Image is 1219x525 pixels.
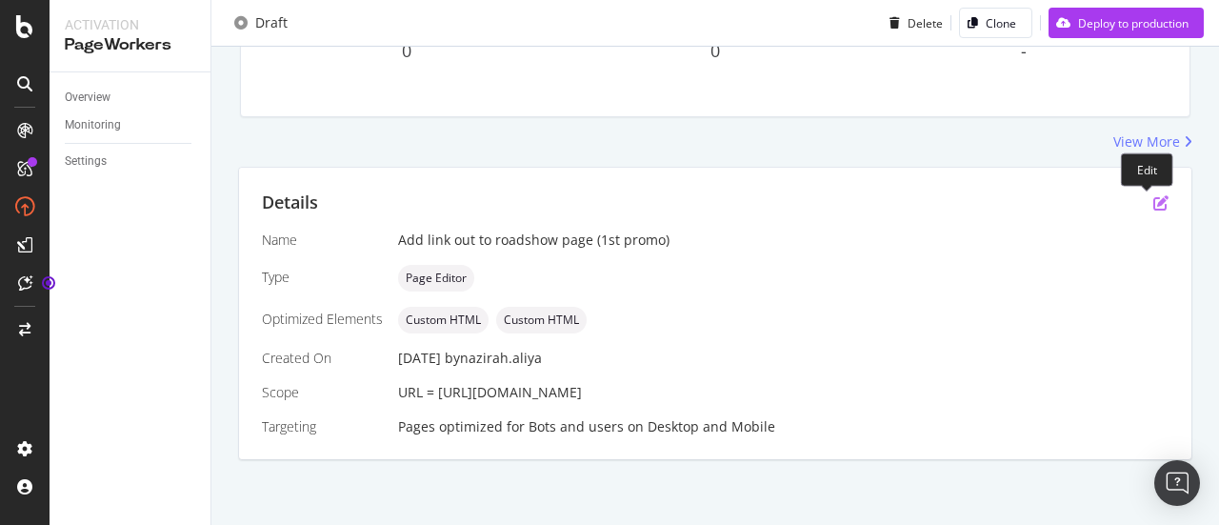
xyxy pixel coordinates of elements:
a: Overview [65,88,197,108]
div: [DATE] [398,349,1169,368]
div: by nazirah.aliya [445,349,542,368]
button: Clone [959,8,1032,38]
a: Monitoring [65,115,197,135]
div: pen-to-square [1153,195,1169,211]
div: Details [262,191,318,215]
div: View More [1113,132,1180,151]
div: Clone [986,14,1016,30]
div: Add link out to roadshow page (1st promo) [398,231,1169,250]
div: Draft [255,13,288,32]
div: Optimized Elements [262,310,383,329]
button: Delete [882,8,943,38]
div: neutral label [496,307,587,333]
div: Edit [1121,153,1173,187]
div: Monitoring [65,115,121,135]
a: View More [1113,132,1192,151]
div: neutral label [398,265,474,292]
div: Name [262,231,383,250]
button: Deploy to production [1049,8,1204,38]
span: Custom HTML [406,314,481,326]
span: 0 [710,39,720,62]
div: Scope [262,383,383,402]
span: Custom HTML [504,314,579,326]
div: Tooltip anchor [40,274,57,292]
div: Delete [908,14,943,30]
div: Activation [65,15,195,34]
a: Settings [65,151,197,172]
div: neutral label [398,307,489,333]
span: Page Editor [406,273,467,284]
div: Settings [65,151,107,172]
div: Type [262,268,383,287]
div: Targeting [262,417,383,436]
div: Overview [65,88,110,108]
span: URL = [URL][DOMAIN_NAME] [398,383,582,401]
div: Bots and users [529,417,624,436]
div: PageWorkers [65,34,195,56]
span: - [1021,39,1027,62]
div: Desktop and Mobile [648,417,775,436]
div: Created On [262,349,383,368]
div: Open Intercom Messenger [1154,460,1200,506]
div: Deploy to production [1078,14,1189,30]
span: 0 [402,39,411,62]
div: Pages optimized for on [398,417,1169,436]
